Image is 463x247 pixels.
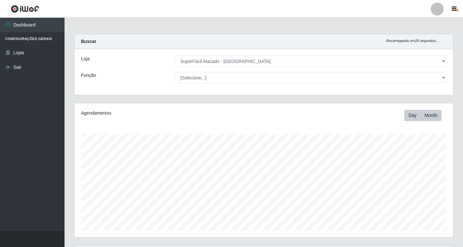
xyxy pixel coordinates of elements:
button: Month [420,110,441,121]
div: Toolbar with button groups [404,110,447,121]
div: Agendamentos [81,110,228,117]
button: Day [404,110,421,121]
div: First group [404,110,441,121]
strong: Buscar [81,39,96,44]
i: Recarregando em 26 segundos... [386,39,439,43]
label: Loja [81,56,89,62]
label: Função [81,72,96,79]
img: CoreUI Logo [11,5,39,13]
